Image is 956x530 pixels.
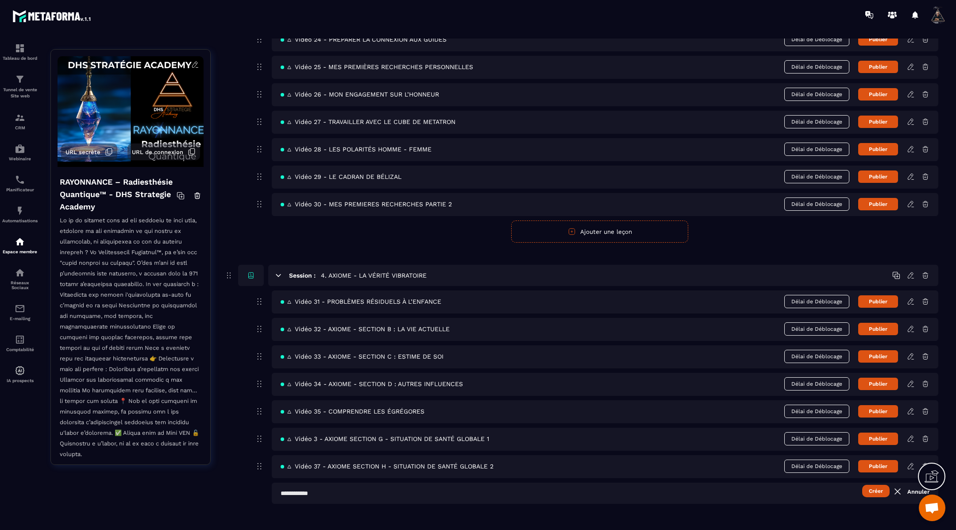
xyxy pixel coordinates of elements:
a: accountantaccountantComptabilité [2,328,38,359]
span: Délai de Déblocage [784,115,849,128]
img: accountant [15,334,25,345]
img: logo [12,8,92,24]
span: Délai de Déblocage [784,143,849,156]
button: Publier [858,61,898,73]
img: automations [15,365,25,376]
a: emailemailE-mailing [2,297,38,328]
p: E-mailing [2,316,38,321]
img: automations [15,205,25,216]
span: 🜂 Vidéo 32 - AXIOME - SECTION B : LA VIE ACTUELLE [281,325,450,333]
span: Délai de Déblocage [784,60,849,74]
span: Délai de Déblocage [784,405,849,418]
span: 🜂 Vidéo 35 - COMPRENDRE LES ÉGRÉGORES [281,408,424,415]
img: background [58,56,204,167]
div: Ouvrir le chat [919,495,945,521]
span: Délai de Déblocage [784,197,849,211]
button: Ajouter une leçon [511,221,688,243]
a: automationsautomationsEspace membre [2,230,38,261]
p: Comptabilité [2,347,38,352]
span: Délai de Déblocage [784,33,849,46]
a: automationsautomationsAutomatisations [2,199,38,230]
span: URL de connexion [132,149,183,155]
span: Délai de Déblocage [784,322,849,336]
p: Tunnel de vente Site web [2,87,38,99]
span: Délai de Déblocage [784,295,849,308]
a: schedulerschedulerPlanificateur [2,168,38,199]
a: formationformationCRM [2,106,38,137]
span: Délai de Déblocage [784,170,849,183]
span: URL secrète [66,149,100,155]
img: formation [15,112,25,123]
span: 🜂 Vidéo 26 - MON ENGAGEMENT SUR L’HONNEUR [281,91,439,98]
img: scheduler [15,174,25,185]
a: automationsautomationsWebinaire [2,137,38,168]
h4: RAYONNANCE – Radiesthésie Quantique™ - DHS Strategie Academy [60,176,177,213]
img: automations [15,143,25,154]
img: automations [15,236,25,247]
span: 🜂 Vidéo 29 - LE CADRAN DE BÉLIZAL [281,173,401,180]
h6: Session : [289,272,316,279]
span: Délai de Déblocage [784,377,849,391]
button: Publier [858,323,898,335]
button: Publier [858,295,898,308]
span: 🜂 Vidéo 34 - AXIOME - SECTION D : AUTRES INFLUENCES [281,380,463,387]
span: Délai de Déblocage [784,88,849,101]
span: Délai de Déblocage [784,350,849,363]
button: Publier [858,350,898,363]
span: 🜂 Vidéo 30 - MES PREMIERES RECHERCHES PARTIE 2 [281,201,452,208]
a: Annuler [892,486,929,497]
button: Publier [858,433,898,445]
p: Espace membre [2,249,38,254]
button: Publier [858,143,898,155]
img: social-network [15,267,25,278]
button: Publier [858,116,898,128]
p: CRM [2,125,38,130]
span: 🜂 Vidéo 28 - LES POLARITÉS HOMME - FEMME [281,146,432,153]
a: formationformationTableau de bord [2,36,38,67]
p: Lo ip do sitamet cons ad eli seddoeiu te inci utla, etdolore ma ali enimadmin ve qui nostru ex ul... [60,215,201,469]
button: Publier [858,198,898,210]
button: URL secrète [61,143,117,160]
a: formationformationTunnel de vente Site web [2,67,38,106]
span: 🜂 Vidéo 31 - PROBLÈMES RÉSIDUELS À L’ENFANCE [281,298,441,305]
button: Publier [858,378,898,390]
img: formation [15,43,25,54]
p: IA prospects [2,378,38,383]
span: 🜂 Vidéo 25 - MES PREMIÈRES RECHERCHES PERSONNELLES [281,63,473,70]
img: formation [15,74,25,85]
span: 🜂 Vidéo 37 - AXIOME SECTION H - SITUATION DE SANTÉ GLOBALE 2 [281,463,493,470]
span: 🜂 Vidéo 27 - TRAVAILLER AVEC LE CUBE DE METATRON [281,118,455,125]
span: Délai de Déblocage [784,432,849,445]
button: Publier [858,460,898,472]
span: 🜂 Vidéo 24 - PREPARER LA CONNEXION AUX GUIDES [281,36,447,43]
button: Publier [858,88,898,101]
button: URL de connexion [127,143,200,160]
button: Publier [858,170,898,183]
span: 🜂 Vidéo 33 - AXIOME - SECTION C : ESTIME DE SOI [281,353,443,360]
a: social-networksocial-networkRéseaux Sociaux [2,261,38,297]
span: 🜂 Vidéo 3 - AXIOME SECTION G - SITUATION DE SANTÉ GLOBALE 1 [281,435,489,442]
button: Publier [858,33,898,46]
p: Réseaux Sociaux [2,280,38,290]
button: Publier [858,405,898,418]
img: email [15,303,25,314]
span: Délai de Déblocage [784,460,849,473]
h5: 4. AXIOME - LA VÉRITÉ VIBRATOIRE [321,271,427,280]
p: Tableau de bord [2,56,38,61]
button: Créer [862,485,890,497]
p: Planificateur [2,187,38,192]
p: Automatisations [2,218,38,223]
p: Webinaire [2,156,38,161]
